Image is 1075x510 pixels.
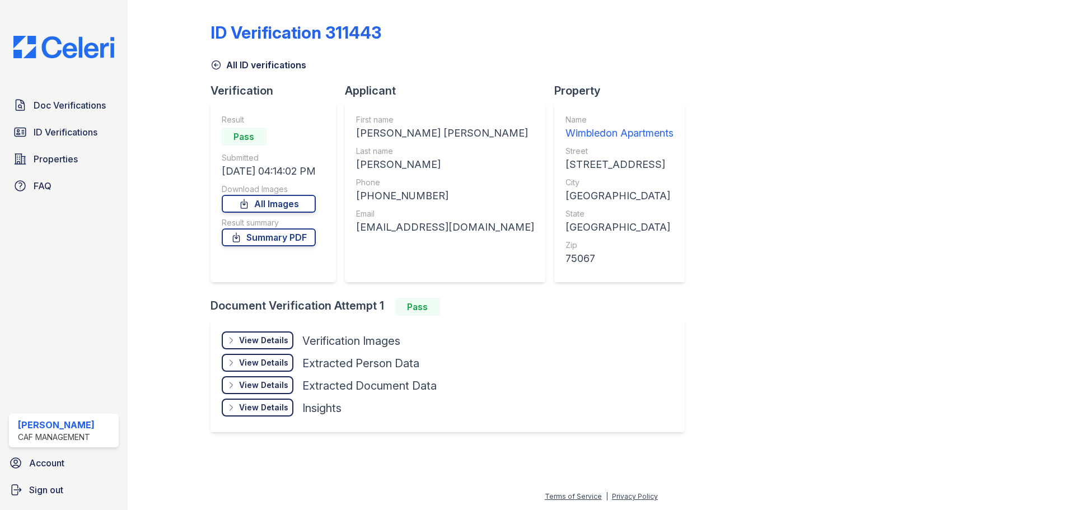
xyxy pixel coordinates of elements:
[211,58,306,72] a: All ID verifications
[222,163,316,179] div: [DATE] 04:14:02 PM
[565,157,674,172] div: [STREET_ADDRESS]
[9,121,119,143] a: ID Verifications
[356,125,534,141] div: [PERSON_NAME] [PERSON_NAME]
[302,378,437,394] div: Extracted Document Data
[302,400,342,416] div: Insights
[395,298,440,316] div: Pass
[239,357,288,368] div: View Details
[302,333,400,349] div: Verification Images
[302,355,419,371] div: Extracted Person Data
[4,36,123,58] img: CE_Logo_Blue-a8612792a0a2168367f1c8372b55b34899dd931a85d93a1a3d3e32e68fde9ad4.png
[222,228,316,246] a: Summary PDF
[211,22,381,43] div: ID Verification 311443
[565,240,674,251] div: Zip
[4,479,123,501] a: Sign out
[239,380,288,391] div: View Details
[356,114,534,125] div: First name
[565,114,674,141] a: Name Wimbledon Apartments
[565,177,674,188] div: City
[34,99,106,112] span: Doc Verifications
[9,94,119,116] a: Doc Verifications
[211,83,345,99] div: Verification
[565,219,674,235] div: [GEOGRAPHIC_DATA]
[222,114,316,125] div: Result
[29,483,63,497] span: Sign out
[29,456,64,470] span: Account
[356,219,534,235] div: [EMAIL_ADDRESS][DOMAIN_NAME]
[565,251,674,266] div: 75067
[545,492,602,500] a: Terms of Service
[356,208,534,219] div: Email
[345,83,554,99] div: Applicant
[565,114,674,125] div: Name
[18,418,95,432] div: [PERSON_NAME]
[9,175,119,197] a: FAQ
[565,146,674,157] div: Street
[565,208,674,219] div: State
[4,452,123,474] a: Account
[34,125,97,139] span: ID Verifications
[239,335,288,346] div: View Details
[211,298,694,316] div: Document Verification Attempt 1
[222,184,316,195] div: Download Images
[18,432,95,443] div: CAF Management
[9,148,119,170] a: Properties
[356,188,534,204] div: [PHONE_NUMBER]
[356,157,534,172] div: [PERSON_NAME]
[612,492,658,500] a: Privacy Policy
[565,125,674,141] div: Wimbledon Apartments
[222,195,316,213] a: All Images
[34,179,52,193] span: FAQ
[356,146,534,157] div: Last name
[554,83,694,99] div: Property
[356,177,534,188] div: Phone
[34,152,78,166] span: Properties
[222,128,267,146] div: Pass
[606,492,608,500] div: |
[239,402,288,413] div: View Details
[222,152,316,163] div: Submitted
[222,217,316,228] div: Result summary
[565,188,674,204] div: [GEOGRAPHIC_DATA]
